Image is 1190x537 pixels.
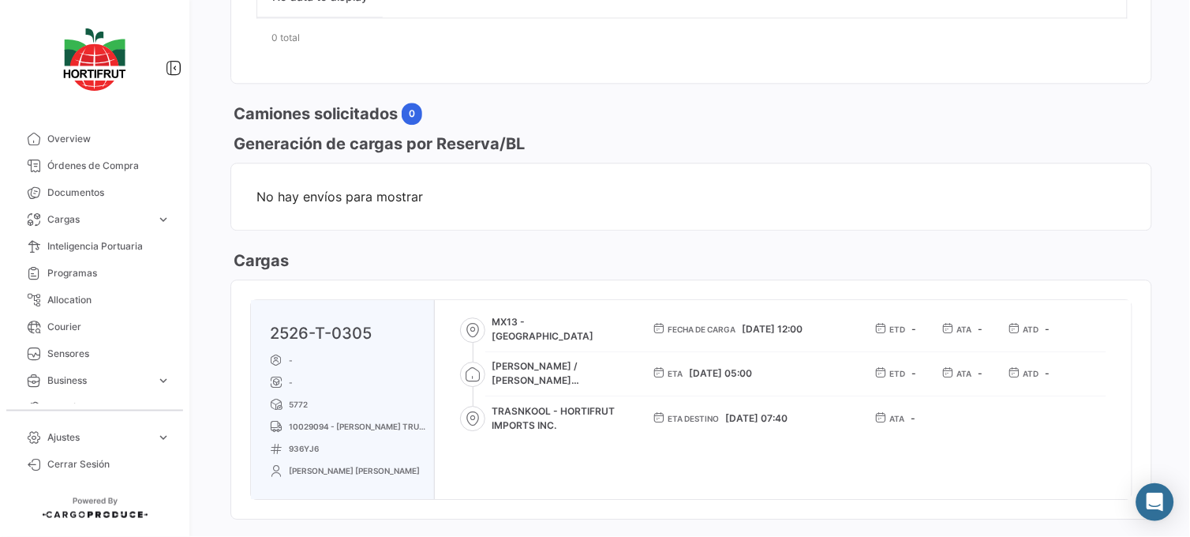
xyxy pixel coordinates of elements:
[890,412,905,425] span: ATA
[1046,367,1050,379] span: -
[1046,323,1050,335] span: -
[230,250,289,272] h3: Cargas
[957,367,972,380] span: ATA
[13,340,177,367] a: Sensores
[13,287,177,314] a: Allocation
[47,400,150,415] span: Estadísticas
[289,464,420,477] span: [PERSON_NAME] [PERSON_NAME]
[1136,483,1174,521] div: Abrir Intercom Messenger
[725,412,788,424] span: [DATE] 07:40
[492,404,627,433] span: TRASNKOOL - HORTIFRUT IMPORTS INC.
[13,152,177,179] a: Órdenes de Compra
[492,315,627,344] span: MX13 - [GEOGRAPHIC_DATA]
[1023,323,1039,336] span: ATD
[156,374,170,388] span: expand_more
[47,186,170,200] span: Documentos
[1023,367,1039,380] span: ATD
[47,320,170,334] span: Courier
[47,132,170,146] span: Overview
[742,323,803,335] span: [DATE] 12:00
[47,374,150,388] span: Business
[47,293,170,307] span: Allocation
[668,323,735,336] span: Fecha de carga
[230,133,525,155] h3: Generación de cargas por Reserva/BL
[270,324,372,343] a: 2526-T-0305
[957,323,972,336] span: ATA
[912,367,917,379] span: -
[230,103,398,125] h3: Camiones solicitados
[47,266,170,280] span: Programas
[256,18,1126,58] div: 0 total
[13,126,177,152] a: Overview
[979,323,983,335] span: -
[13,179,177,206] a: Documentos
[47,430,150,445] span: Ajustes
[689,367,752,379] span: [DATE] 05:00
[668,412,719,425] span: ETA Destino
[890,323,906,336] span: ETD
[289,420,428,433] span: 10029094 - [PERSON_NAME] TRUCKING
[492,359,627,388] span: [PERSON_NAME] / [PERSON_NAME] [PERSON_NAME]
[912,323,917,335] span: -
[289,398,308,411] span: 5772
[911,412,916,424] span: -
[55,19,134,100] img: logo-hortifrut.svg
[156,400,170,415] span: expand_more
[47,239,170,253] span: Inteligencia Portuaria
[13,260,177,287] a: Programas
[409,107,415,121] span: 0
[13,314,177,340] a: Courier
[890,367,906,380] span: ETD
[668,367,683,380] span: ETA
[289,376,293,389] span: -
[156,212,170,227] span: expand_more
[47,457,170,471] span: Cerrar Sesión
[289,442,319,455] span: 936YJ6
[156,430,170,445] span: expand_more
[47,212,150,227] span: Cargas
[979,367,983,379] span: -
[47,159,170,173] span: Órdenes de Compra
[13,233,177,260] a: Inteligencia Portuaria
[256,189,1126,205] span: No hay envíos para mostrar
[47,347,170,361] span: Sensores
[270,354,428,366] p: -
